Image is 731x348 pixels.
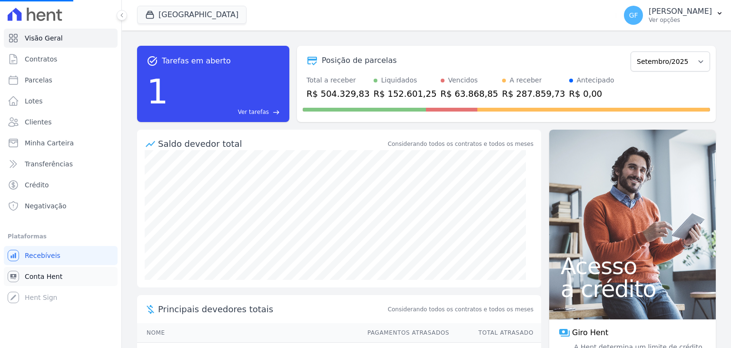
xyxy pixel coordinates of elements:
[4,50,118,69] a: Contratos
[388,140,533,148] div: Considerando todos os contratos e todos os meses
[388,305,533,314] span: Considerando todos os contratos e todos os meses
[137,323,358,343] th: Nome
[158,137,386,150] div: Saldo devedor total
[25,96,43,106] span: Lotes
[25,117,51,127] span: Clientes
[306,75,370,85] div: Total a receber
[8,231,114,242] div: Plataformas
[25,251,60,260] span: Recebíveis
[162,55,231,67] span: Tarefas em aberto
[4,113,118,132] a: Clientes
[572,327,608,338] span: Giro Hent
[4,92,118,111] a: Lotes
[172,108,280,116] a: Ver tarefas east
[561,277,704,300] span: a crédito
[306,87,370,100] div: R$ 504.329,83
[569,87,614,100] div: R$ 0,00
[25,138,74,148] span: Minha Carteira
[577,75,614,85] div: Antecipado
[322,55,397,66] div: Posição de parcelas
[4,246,118,265] a: Recebíveis
[147,55,158,67] span: task_alt
[4,29,118,48] a: Visão Geral
[25,33,63,43] span: Visão Geral
[25,75,52,85] span: Parcelas
[561,255,704,277] span: Acesso
[629,12,638,19] span: GF
[448,75,478,85] div: Vencidos
[4,133,118,153] a: Minha Carteira
[25,272,62,281] span: Conta Hent
[649,7,712,16] p: [PERSON_NAME]
[616,2,731,29] button: GF [PERSON_NAME] Ver opções
[25,180,49,190] span: Crédito
[25,54,57,64] span: Contratos
[649,16,712,24] p: Ver opções
[25,201,67,211] span: Negativação
[502,87,565,100] div: R$ 287.859,73
[441,87,498,100] div: R$ 63.868,85
[25,159,73,169] span: Transferências
[374,87,437,100] div: R$ 152.601,25
[158,303,386,316] span: Principais devedores totais
[4,175,118,194] a: Crédito
[4,267,118,286] a: Conta Hent
[238,108,269,116] span: Ver tarefas
[137,6,247,24] button: [GEOGRAPHIC_DATA]
[4,71,118,90] a: Parcelas
[358,323,450,343] th: Pagamentos Atrasados
[273,109,280,116] span: east
[510,75,542,85] div: A receber
[450,323,541,343] th: Total Atrasado
[4,154,118,174] a: Transferências
[4,196,118,215] a: Negativação
[381,75,417,85] div: Liquidados
[147,67,168,116] div: 1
